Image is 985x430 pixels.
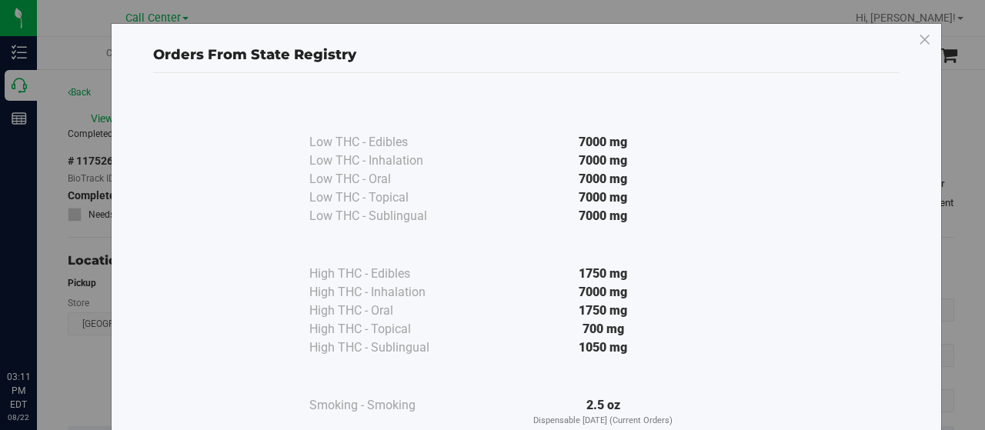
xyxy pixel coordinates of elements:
[463,283,743,302] div: 7000 mg
[309,338,463,357] div: High THC - Sublingual
[45,305,64,323] iframe: Resource center unread badge
[463,338,743,357] div: 1050 mg
[153,46,356,63] span: Orders From State Registry
[15,307,62,353] iframe: Resource center
[309,302,463,320] div: High THC - Oral
[463,188,743,207] div: 7000 mg
[309,396,463,415] div: Smoking - Smoking
[309,152,463,170] div: Low THC - Inhalation
[463,415,743,428] p: Dispensable [DATE] (Current Orders)
[463,396,743,428] div: 2.5 oz
[463,207,743,225] div: 7000 mg
[463,133,743,152] div: 7000 mg
[309,170,463,188] div: Low THC - Oral
[309,265,463,283] div: High THC - Edibles
[463,152,743,170] div: 7000 mg
[309,320,463,338] div: High THC - Topical
[309,188,463,207] div: Low THC - Topical
[463,320,743,338] div: 700 mg
[463,302,743,320] div: 1750 mg
[309,283,463,302] div: High THC - Inhalation
[309,207,463,225] div: Low THC - Sublingual
[463,170,743,188] div: 7000 mg
[463,265,743,283] div: 1750 mg
[309,133,463,152] div: Low THC - Edibles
